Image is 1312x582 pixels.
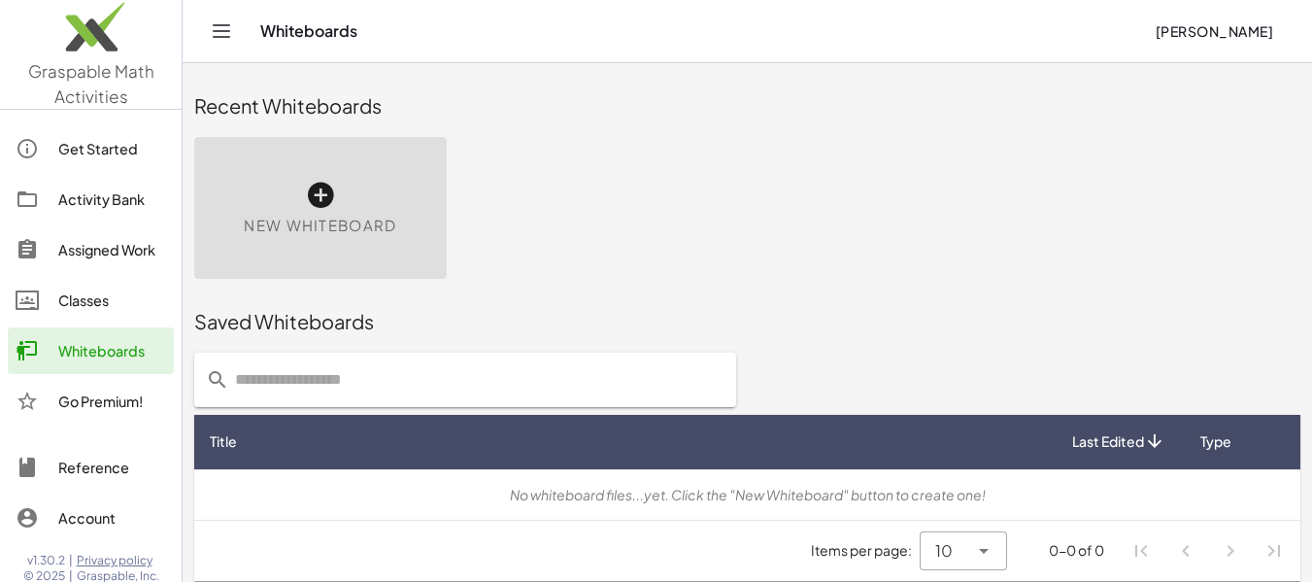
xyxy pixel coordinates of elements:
a: Get Started [8,125,174,172]
span: Items per page: [811,540,920,561]
a: Reference [8,444,174,491]
a: Privacy policy [77,553,159,568]
div: Assigned Work [58,238,166,261]
a: Account [8,495,174,541]
div: Whiteboards [58,339,166,362]
span: Graspable Math Activities [28,60,154,107]
div: Activity Bank [58,188,166,211]
a: Classes [8,277,174,324]
div: 0-0 of 0 [1049,540,1104,561]
span: | [69,553,73,568]
nav: Pagination Navigation [1120,529,1296,573]
div: Account [58,506,166,530]
div: Recent Whiteboards [194,92,1300,120]
span: [PERSON_NAME] [1155,22,1273,40]
div: Get Started [58,137,166,160]
button: [PERSON_NAME] [1139,14,1289,49]
span: v1.30.2 [27,553,65,568]
span: New Whiteboard [244,215,396,237]
button: Toggle navigation [206,16,237,47]
div: No whiteboard files...yet. Click the "New Whiteboard" button to create one! [210,485,1285,505]
span: Last Edited [1072,431,1144,452]
span: Type [1200,431,1231,452]
div: Saved Whiteboards [194,308,1300,335]
a: Assigned Work [8,226,174,273]
a: Whiteboards [8,327,174,374]
a: Activity Bank [8,176,174,223]
div: Classes [58,289,166,312]
span: Title [210,431,237,452]
i: prepended action [206,368,229,392]
div: Go Premium! [58,390,166,413]
div: Reference [58,456,166,479]
span: 10 [935,539,953,563]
